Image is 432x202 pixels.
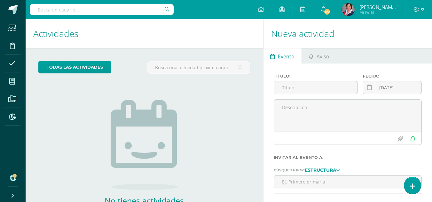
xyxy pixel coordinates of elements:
a: Estructura [305,168,340,172]
img: 9cc45377ee35837361e2d5ac646c5eda.png [342,3,355,16]
span: Aviso [317,49,329,64]
img: no_activities.png [111,100,178,190]
span: [PERSON_NAME] de [GEOGRAPHIC_DATA] [359,4,398,10]
h1: Actividades [33,19,255,48]
a: Aviso [302,48,336,64]
input: Fecha de entrega [363,81,421,94]
span: Búsqueda por: [274,168,305,172]
label: Título: [274,74,358,79]
strong: Estructura [305,167,336,173]
input: Busca una actividad próxima aquí... [147,61,250,74]
label: Fecha: [363,74,422,79]
span: Mi Perfil [359,10,398,15]
h1: Nueva actividad [271,19,424,48]
input: Ej. Primero primaria [274,176,421,188]
label: Invitar al evento a: [274,155,422,160]
input: Título [274,81,358,94]
a: Evento [263,48,302,64]
span: 177 [324,8,331,15]
a: todas las Actividades [38,61,111,73]
span: Evento [278,49,295,64]
input: Busca un usuario... [30,4,174,15]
